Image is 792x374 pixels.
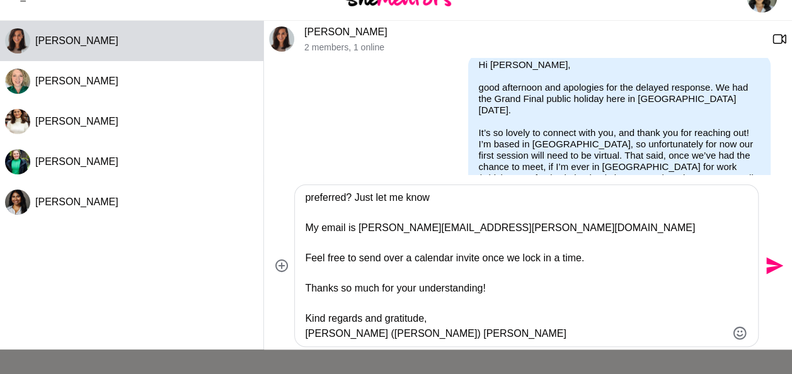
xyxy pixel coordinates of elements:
img: A [5,109,30,134]
button: Emoji picker [732,326,747,341]
p: 2 members , 1 online [304,42,762,53]
div: Honorata Janas [5,28,30,54]
img: H [269,26,294,52]
img: H [5,28,30,54]
span: [PERSON_NAME] [35,196,118,207]
span: [PERSON_NAME] [35,76,118,86]
div: Stephanie Sullivan [5,69,30,94]
div: Honorata Janas [269,26,294,52]
span: [PERSON_NAME] [35,35,118,46]
img: S [5,69,30,94]
img: D [5,190,30,215]
span: [PERSON_NAME] [35,156,118,167]
img: A [5,149,30,174]
span: [PERSON_NAME] [35,116,118,127]
p: It’s so lovely to connect with you, and thank you for reaching out! I’m based in [GEOGRAPHIC_DATA... [478,127,760,184]
div: Ashley [5,109,30,134]
button: Send [759,252,787,280]
div: Ann Pocock [5,149,30,174]
div: Deeksha Lakra [5,190,30,215]
p: Hi [PERSON_NAME], [478,59,760,71]
a: [PERSON_NAME] [304,26,387,37]
p: good afternoon and apologies for the delayed response. We had the Grand Final public holiday here... [478,82,760,116]
textarea: Type your message [305,190,726,341]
